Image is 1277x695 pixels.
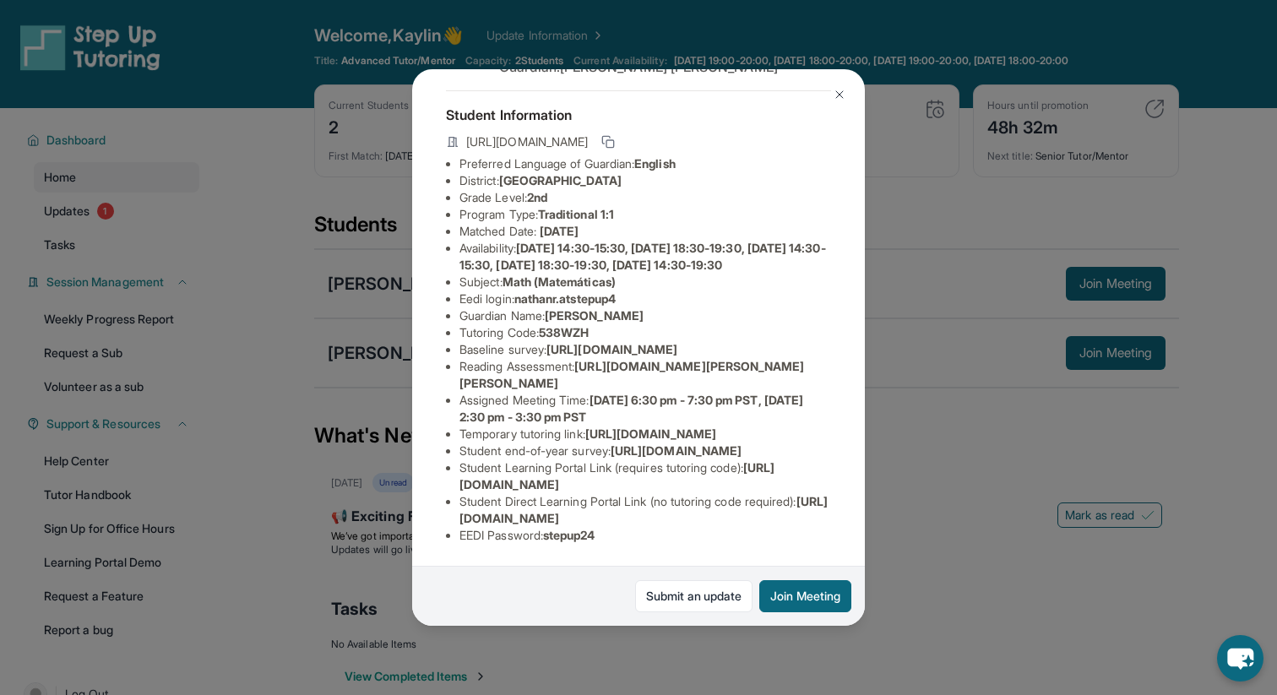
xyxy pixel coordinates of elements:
li: Subject : [459,274,831,290]
button: chat-button [1217,635,1263,681]
li: District: [459,172,831,189]
span: [DATE] 14:30-15:30, [DATE] 18:30-19:30, [DATE] 14:30-15:30, [DATE] 18:30-19:30, [DATE] 14:30-19:30 [459,241,826,272]
span: [URL][DOMAIN_NAME] [585,426,716,441]
span: [PERSON_NAME] [545,308,644,323]
li: Baseline survey : [459,341,831,358]
span: nathanr.atstepup4 [514,291,616,306]
span: English [634,156,676,171]
h4: Student Information [446,105,831,125]
a: Submit an update [635,580,753,612]
li: Student end-of-year survey : [459,443,831,459]
span: 538WZH [539,325,589,339]
img: Close Icon [833,88,846,101]
li: Temporary tutoring link : [459,426,831,443]
span: [URL][DOMAIN_NAME][PERSON_NAME][PERSON_NAME] [459,359,805,390]
span: [DATE] [540,224,579,238]
span: [URL][DOMAIN_NAME] [466,133,588,150]
button: Join Meeting [759,580,851,612]
li: Student Learning Portal Link (requires tutoring code) : [459,459,831,493]
span: stepup24 [543,528,595,542]
li: Student Direct Learning Portal Link (no tutoring code required) : [459,493,831,527]
button: Copy link [598,132,618,152]
span: [DATE] 6:30 pm - 7:30 pm PST, [DATE] 2:30 pm - 3:30 pm PST [459,393,803,424]
span: [URL][DOMAIN_NAME] [546,342,677,356]
li: Matched Date: [459,223,831,240]
span: [GEOGRAPHIC_DATA] [499,173,622,187]
li: Preferred Language of Guardian: [459,155,831,172]
li: Availability: [459,240,831,274]
li: Grade Level: [459,189,831,206]
li: EEDI Password : [459,527,831,544]
span: Traditional 1:1 [538,207,614,221]
li: Assigned Meeting Time : [459,392,831,426]
li: Guardian Name : [459,307,831,324]
li: Reading Assessment : [459,358,831,392]
li: Tutoring Code : [459,324,831,341]
span: Math (Matemáticas) [503,274,616,289]
span: [URL][DOMAIN_NAME] [611,443,742,458]
li: Eedi login : [459,290,831,307]
li: Program Type: [459,206,831,223]
span: 2nd [527,190,547,204]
